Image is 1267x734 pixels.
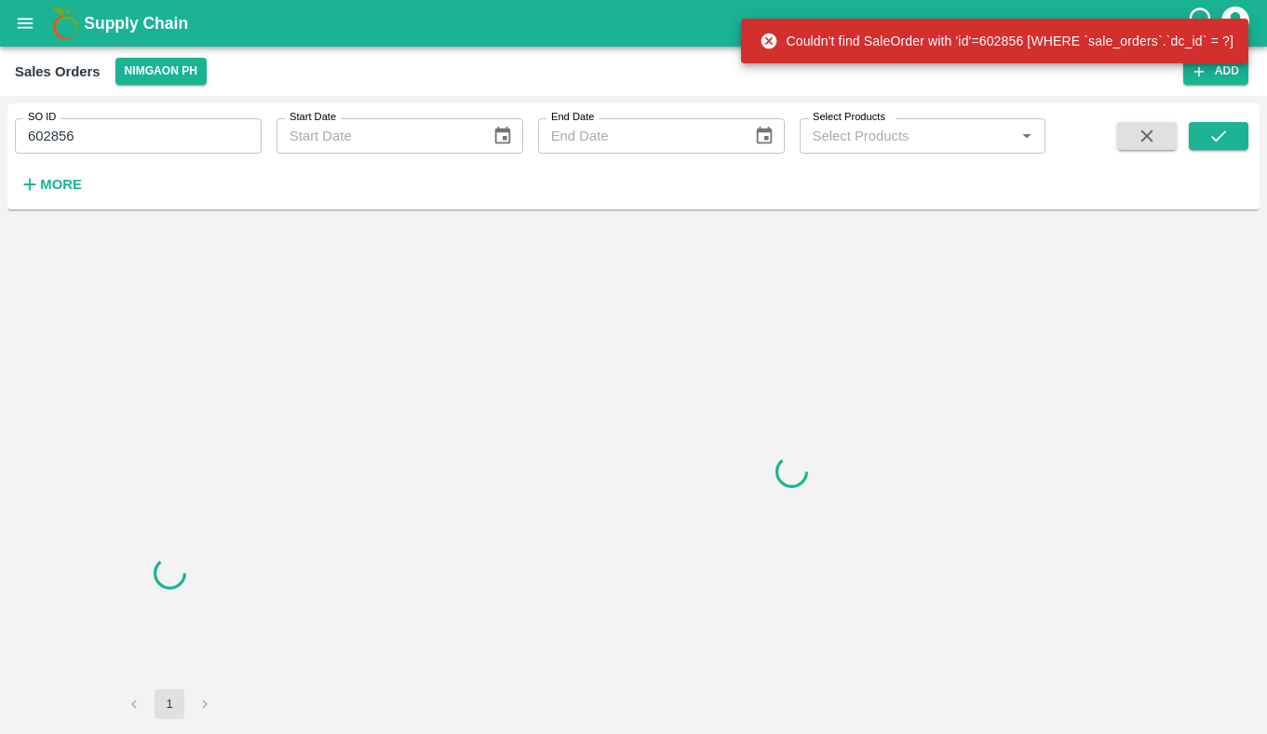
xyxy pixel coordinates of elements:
button: Select DC [115,58,207,85]
button: open drawer [4,2,47,45]
label: End Date [551,110,594,125]
div: customer-support [1186,7,1219,40]
button: More [15,169,87,200]
b: Supply Chain [84,14,188,33]
a: Supply Chain [84,10,1186,36]
label: SO ID [28,110,56,125]
button: Add [1183,58,1248,85]
button: Choose date [747,118,782,154]
img: logo [47,5,84,42]
input: Select Products [805,124,1010,148]
button: Open [1015,124,1039,148]
button: Choose date [485,118,520,154]
label: Start Date [290,110,336,125]
div: account of current user [1219,4,1252,43]
div: Sales Orders [15,60,101,84]
input: Start Date [276,118,478,154]
strong: More [40,177,82,192]
nav: pagination navigation [116,689,222,719]
input: Enter SO ID [15,118,262,154]
label: Select Products [813,110,885,125]
input: End Date [538,118,740,154]
div: Couldn't find SaleOrder with 'id'=602856 [WHERE `sale_orders`.`dc_id` = ?] [760,24,1233,58]
button: page 1 [155,689,184,719]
